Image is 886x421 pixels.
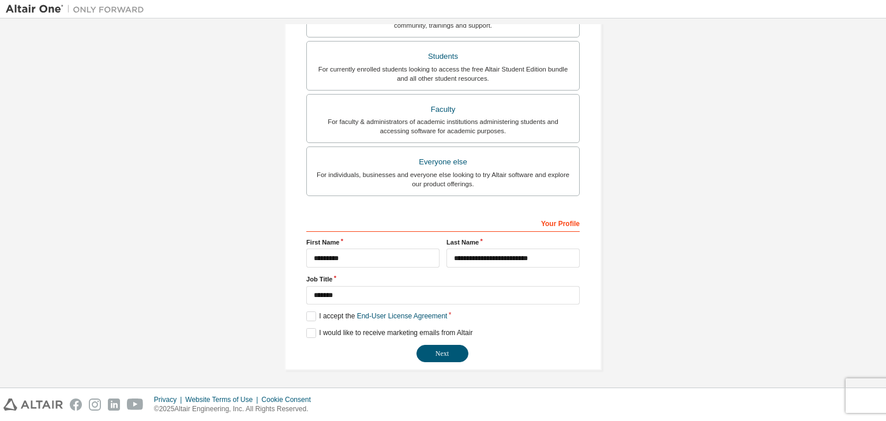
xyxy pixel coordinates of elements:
[127,399,144,411] img: youtube.svg
[314,65,572,83] div: For currently enrolled students looking to access the free Altair Student Edition bundle and all ...
[314,117,572,136] div: For faculty & administrators of academic institutions administering students and accessing softwa...
[89,399,101,411] img: instagram.svg
[185,395,261,404] div: Website Terms of Use
[306,328,472,338] label: I would like to receive marketing emails from Altair
[306,275,580,284] label: Job Title
[306,213,580,232] div: Your Profile
[314,170,572,189] div: For individuals, businesses and everyone else looking to try Altair software and explore our prod...
[446,238,580,247] label: Last Name
[416,345,468,362] button: Next
[306,311,447,321] label: I accept the
[3,399,63,411] img: altair_logo.svg
[314,154,572,170] div: Everyone else
[314,48,572,65] div: Students
[357,312,448,320] a: End-User License Agreement
[154,395,185,404] div: Privacy
[261,395,317,404] div: Cookie Consent
[6,3,150,15] img: Altair One
[154,404,318,414] p: © 2025 Altair Engineering, Inc. All Rights Reserved.
[314,102,572,118] div: Faculty
[70,399,82,411] img: facebook.svg
[108,399,120,411] img: linkedin.svg
[306,238,440,247] label: First Name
